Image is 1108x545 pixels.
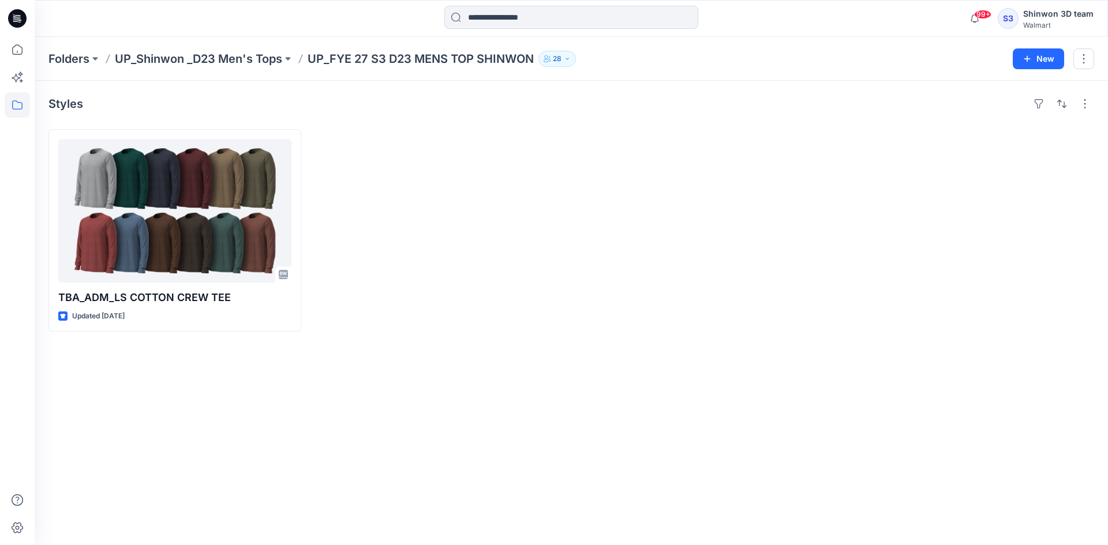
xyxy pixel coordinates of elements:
button: New [1013,48,1064,69]
div: S3 [998,8,1019,29]
h4: Styles [48,97,83,111]
p: UP_FYE 27 S3 D23 MENS TOP SHINWON [308,51,534,67]
p: 28 [553,52,562,65]
button: 28 [538,51,576,67]
a: UP_Shinwon _D23 Men's Tops [115,51,282,67]
div: Shinwon 3D team [1023,7,1094,21]
a: TBA_ADM_LS COTTON CREW TEE [58,139,291,283]
div: Walmart [1023,21,1094,29]
a: Folders [48,51,89,67]
p: TBA_ADM_LS COTTON CREW TEE [58,290,291,306]
span: 99+ [974,10,991,19]
p: Updated [DATE] [72,310,125,322]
